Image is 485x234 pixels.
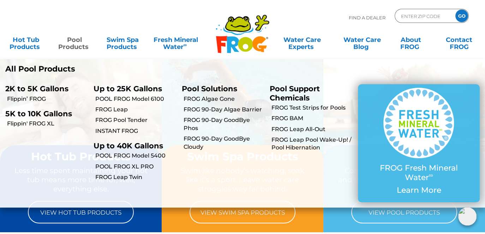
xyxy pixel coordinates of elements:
a: View Pool Products [351,201,457,223]
a: Water CareExperts [271,33,333,47]
a: AboutFROG [392,33,430,47]
sup: ∞ [429,172,433,179]
sup: ∞ [183,42,187,48]
a: FROG Leap [95,106,176,113]
a: PoolProducts [55,33,93,47]
a: FROG 90-Day GoodBye Phos [184,116,265,132]
a: FROG Leap All-Out [271,125,353,133]
a: POOL FROG Model 6100 [95,95,176,103]
a: View Swim Spa Products [190,201,295,223]
a: FROG BAM [271,115,353,122]
p: Learn More [372,186,466,195]
img: openIcon [458,207,477,226]
a: POOL FROG Model 5400 [95,152,176,160]
p: Up to 40K Gallons [94,141,171,150]
a: FROG Fresh Mineral Water∞ Learn More [372,88,466,198]
a: FROG Leap Pool Wake-Up! / Pool Hibernation [271,136,353,152]
a: Pool Solutions [182,84,237,93]
a: FROG Pool Tender [95,116,176,124]
a: FROG Test Strips for Pools [271,104,353,112]
a: ContactFROG [440,33,478,47]
input: GO [455,10,468,22]
a: INSTANT FROG [95,127,176,135]
a: Hot TubProducts [7,33,45,47]
a: FROG 90-Day GoodBye Cloudy [184,135,265,151]
a: Swim SpaProducts [104,33,142,47]
p: FROG Fresh Mineral Water [372,164,466,182]
a: Water CareBlog [343,33,381,47]
a: View Hot Tub Products [28,201,134,223]
input: Zip Code Form [400,11,448,21]
a: Flippin’ FROG [7,95,88,103]
a: POOL FROG XL PRO [95,163,176,171]
a: FROG Algae Gone [184,95,265,103]
p: Find A Dealer [349,9,385,26]
p: Up to 25K Gallons [94,84,171,93]
a: Flippin' FROG XL [7,120,88,128]
a: Fresh MineralWater∞ [152,33,199,47]
p: Pool Support Chemicals [270,84,347,102]
a: FROG Leap Twin [95,173,176,181]
a: All Pool Products [5,64,237,74]
a: FROG 90-Day Algae Barrier [184,106,265,113]
p: 5K to 10K Gallons [5,109,83,118]
p: 2K to 5K Gallons [5,84,83,93]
